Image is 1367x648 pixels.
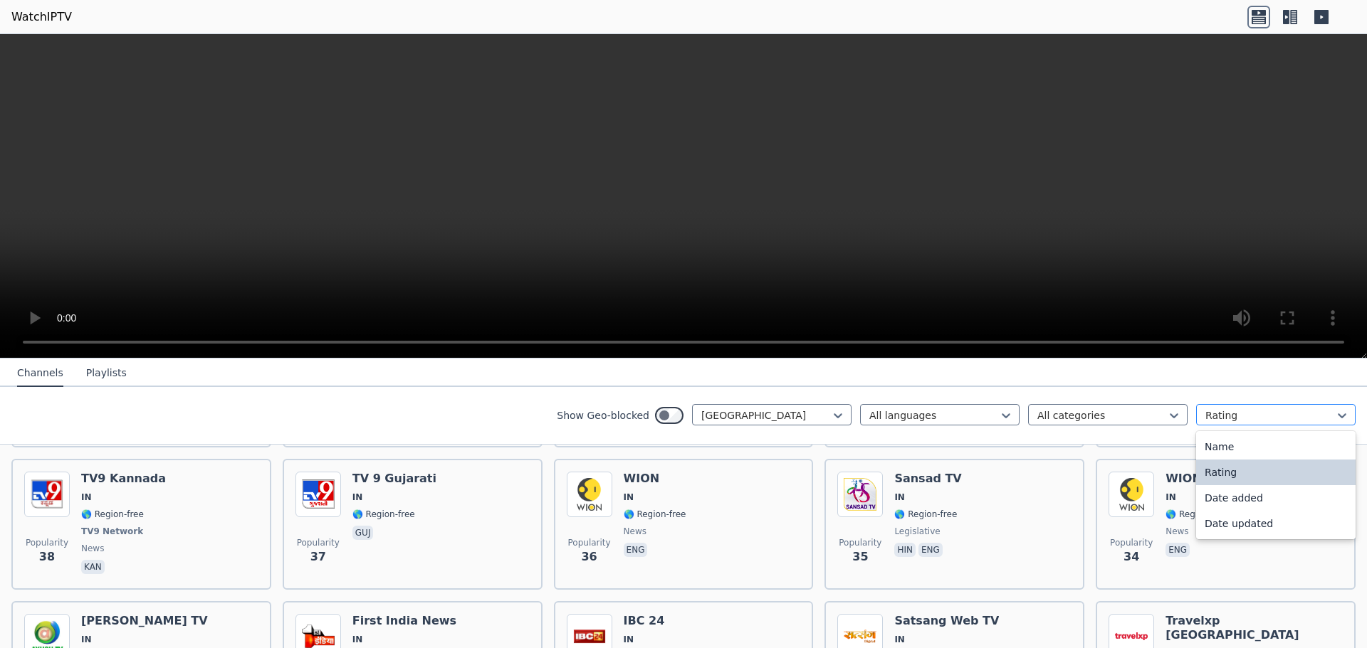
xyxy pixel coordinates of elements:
p: eng [624,543,648,557]
label: Show Geo-blocked [557,408,649,423]
span: 37 [310,548,326,565]
h6: WION [624,472,686,486]
span: 35 [852,548,868,565]
h6: WION [1166,472,1228,486]
span: IN [894,634,905,645]
img: Sansad TV [837,472,883,517]
a: WatchIPTV [11,9,72,26]
h6: Satsang Web TV [894,614,999,628]
p: hin [894,543,916,557]
div: Date added [1196,485,1356,511]
span: IN [81,634,92,645]
p: eng [918,543,943,557]
span: IN [894,492,905,503]
span: TV9 Network [81,526,143,537]
span: news [1166,526,1188,537]
span: Popularity [26,537,68,548]
img: WION [1109,472,1154,517]
span: Popularity [568,537,611,548]
span: IN [81,492,92,503]
button: Playlists [86,360,127,387]
span: 🌎 Region-free [1166,509,1228,520]
span: Popularity [839,537,881,548]
span: 36 [581,548,597,565]
img: TV 9 Gujarati [295,472,341,517]
h6: First India News [352,614,514,628]
h6: TV 9 Gujarati [352,472,436,486]
span: IN [624,634,634,645]
img: WION [567,472,612,517]
span: 🌎 Region-free [352,509,415,520]
h6: Travelxp [GEOGRAPHIC_DATA] [1166,614,1343,642]
span: IN [352,634,363,645]
p: kan [81,560,105,574]
span: news [624,526,646,537]
span: legislative [894,526,940,537]
img: TV9 Kannada [24,472,70,517]
span: IN [1166,492,1176,503]
span: 🌎 Region-free [624,509,686,520]
h6: Sansad TV [894,472,961,486]
div: Rating [1196,460,1356,485]
span: 🌎 Region-free [81,509,144,520]
span: Popularity [297,537,340,548]
h6: [PERSON_NAME] TV [81,614,208,628]
button: Channels [17,360,63,387]
p: eng [1166,543,1190,557]
span: IN [352,492,363,503]
h6: IBC 24 [624,614,686,628]
p: guj [352,526,374,540]
span: Popularity [1110,537,1153,548]
span: 34 [1124,548,1139,565]
span: IN [624,492,634,503]
span: 38 [39,548,55,565]
span: news [81,543,104,554]
span: 🌎 Region-free [894,509,957,520]
div: Date updated [1196,511,1356,536]
h6: TV9 Kannada [81,472,166,486]
div: Name [1196,434,1356,460]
